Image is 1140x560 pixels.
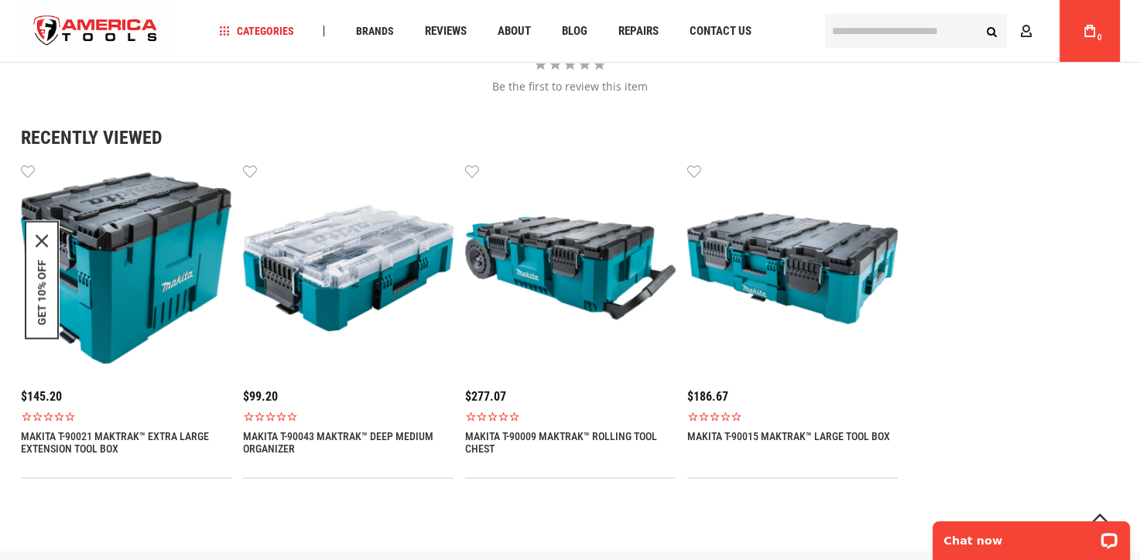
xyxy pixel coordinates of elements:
span: Rated 0.0 out of 5 stars 0 reviews [465,410,676,422]
a: Repairs [611,21,665,42]
span: $145.20 [21,388,62,403]
a: store logo [21,2,171,60]
span: Blog [561,26,587,37]
span: 0 [1097,33,1102,42]
img: MAKITA T-90015 MAKTRAK™ LARGE TOOL BOX [687,162,898,373]
a: Blog [554,21,594,42]
img: MAKITA T-90021 MAKTRAK™ EXTRA LARGE EXTENSION TOOL BOX [21,162,231,373]
a: About [490,21,537,42]
iframe: LiveChat chat widget [923,511,1140,560]
img: MAKITA T-90009 MAKTRAK™ ROLLING TOOL CHEST [465,162,676,373]
strong: Recently Viewed [21,128,1120,147]
img: MAKITA T-90043 MAKTRAK™ DEEP MEDIUM ORGANIZER [243,162,454,373]
a: MAKITA T-90009 MAKTRAK™ ROLLING TOOL CHEST [465,429,676,454]
a: Reviews [417,21,473,42]
span: Contact Us [689,26,751,37]
a: Categories [212,21,300,42]
span: $277.07 [465,388,506,403]
img: America Tools [21,2,171,60]
button: GET 10% OFF [36,260,48,326]
span: Repairs [618,26,658,37]
span: Reviews [424,26,466,37]
span: Rated 0.0 out of 5 stars 0 reviews [21,410,231,422]
span: $99.20 [243,388,278,403]
a: MAKITA T-90043 MAKTRAK™ DEEP MEDIUM ORGANIZER [243,429,454,454]
span: $186.67 [687,388,728,403]
span: Rated 0.0 out of 5 stars 0 reviews [243,410,454,422]
a: Brands [348,21,400,42]
span: Brands [355,26,393,36]
button: Close [36,235,48,248]
button: Search [977,16,1007,46]
span: Categories [219,26,293,36]
div: Be the first to review this item [21,79,1120,94]
span: Rated 0.0 out of 5 stars 0 reviews [687,410,898,422]
a: MAKITA T-90015 MAKTRAK™ LARGE TOOL BOX [687,429,898,442]
a: Contact Us [682,21,758,42]
span: About [497,26,530,37]
a: MAKITA T-90021 MAKTRAK™ EXTRA LARGE EXTENSION TOOL BOX [21,429,231,454]
svg: close icon [36,235,48,248]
